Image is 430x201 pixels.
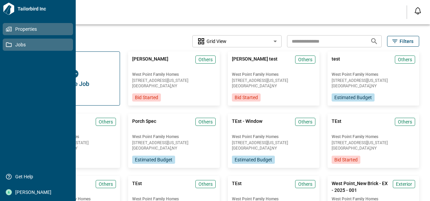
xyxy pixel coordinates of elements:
div: Without label [192,35,282,48]
span: Estimated Budget [135,156,172,163]
span: Porch Spec [132,118,156,131]
span: [GEOGRAPHIC_DATA] , NY [232,84,315,88]
span: [GEOGRAPHIC_DATA] , NY [132,146,216,150]
button: Open notification feed [412,5,423,16]
span: [PERSON_NAME] test [232,55,278,69]
span: West Point Family Homes [132,72,216,77]
span: West Point Family Homes [232,134,315,139]
span: Others [198,181,213,187]
span: Estimated Budget [334,94,372,101]
span: [STREET_ADDRESS][US_STATE] [232,141,315,145]
a: Properties [3,23,73,35]
span: Others [99,118,113,125]
span: Grid View [207,38,226,45]
span: [GEOGRAPHIC_DATA] , NY [232,146,315,150]
span: Others [398,56,412,63]
span: Bid Started [135,94,158,101]
span: Bid Started [235,94,258,101]
span: Properties [12,26,67,32]
span: Get Help [12,173,67,180]
span: [PERSON_NAME] [132,55,168,69]
span: Jobs [12,41,67,48]
span: [GEOGRAPHIC_DATA] , NY [332,146,415,150]
span: [GEOGRAPHIC_DATA] , NY [132,84,216,88]
span: West Point Family Homes [132,134,216,139]
span: Exterior [396,181,412,187]
span: West Point Family Homes [332,134,415,139]
span: Filters [400,38,413,45]
span: [STREET_ADDRESS][US_STATE] [132,141,216,145]
span: TEst [132,180,142,194]
span: [STREET_ADDRESS][US_STATE] [132,79,216,83]
span: Others [298,56,312,63]
span: [STREET_ADDRESS][US_STATE] [332,141,415,145]
span: TEst - Window [232,118,262,131]
span: Others [198,56,213,63]
span: Others [198,118,213,125]
span: Others [298,181,312,187]
span: West Point Family Homes [332,72,415,77]
span: TEst [332,118,341,131]
span: Bid Started [334,156,358,163]
span: Others [99,181,113,187]
span: test [332,55,340,69]
span: TEst [232,180,242,194]
button: Filters [387,36,419,47]
span: [STREET_ADDRESS][US_STATE] [332,79,415,83]
span: Estimated Budget [235,156,272,163]
button: Search jobs [367,35,381,48]
a: Jobs [3,39,73,51]
span: [GEOGRAPHIC_DATA] , NY [332,84,415,88]
span: [STREET_ADDRESS][US_STATE] [232,79,315,83]
span: Tailorbird Inc [15,5,73,12]
span: West Point_New Brick - EX - 2025 - 001 [332,180,390,194]
span: West Point Family Homes [232,72,315,77]
span: Others [398,118,412,125]
span: Others [298,118,312,125]
span: [PERSON_NAME] [12,189,67,196]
